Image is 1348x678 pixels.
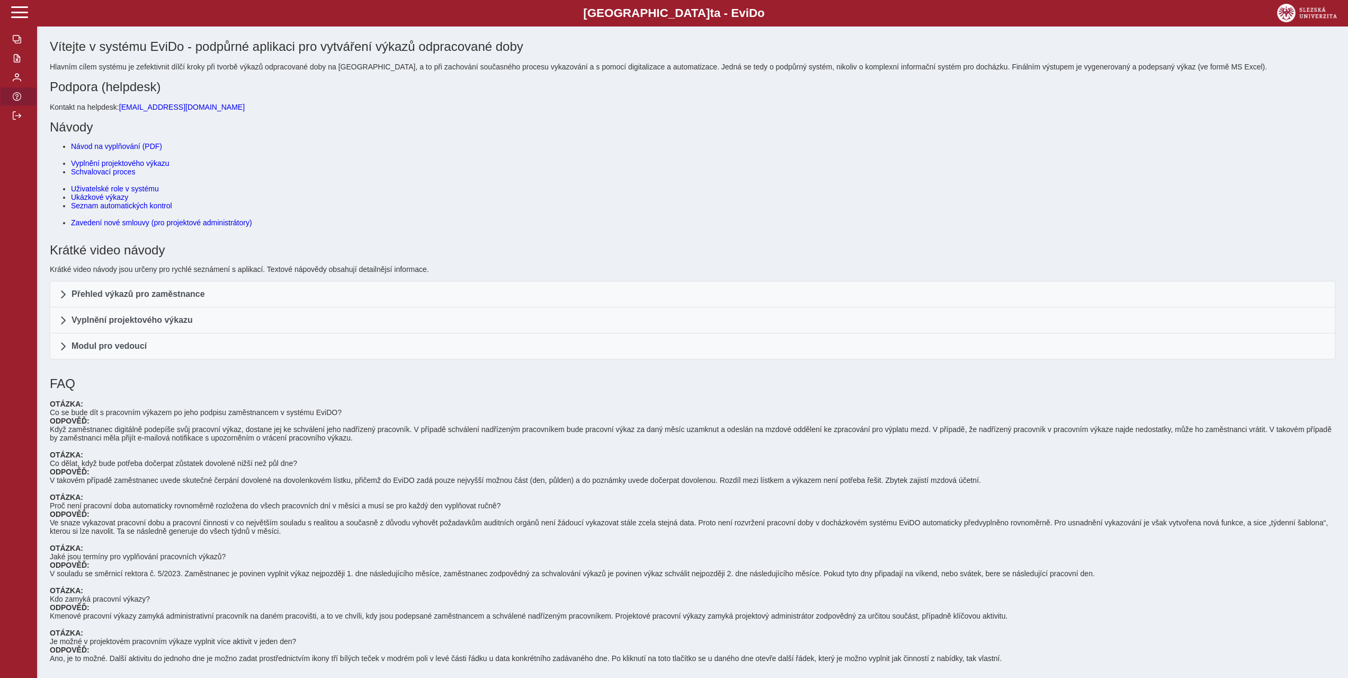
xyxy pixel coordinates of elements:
a: Vyplnění projektového výkazu [71,159,169,168]
a: Seznam automatických kontrol [71,201,172,210]
h1: Návody [50,120,1335,135]
h1: Krátké video návody [50,243,1335,258]
b: [GEOGRAPHIC_DATA] a - Evi [32,6,1316,20]
p: Krátké video návody jsou určeny pro rychlé seznámení s aplikací. Textové nápovědy obsahují detail... [50,265,1335,274]
b: ODPOVĚĎ: [50,561,90,569]
span: D [749,6,757,20]
span: Přehled výkazů pro zaměstnance [72,290,205,298]
h1: Vítejte v systému EviDo - podpůrné aplikaci pro vytváření výkazů odpracované doby [50,39,1335,54]
h1: FAQ [50,376,1335,391]
span: Modul pro vedoucí [72,342,147,350]
span: Vyplnění projektového výkazu [72,316,193,324]
a: Ukázkové výkazy [71,193,128,201]
a: [EMAIL_ADDRESS][DOMAIN_NAME] [119,103,245,111]
span: t [710,6,713,20]
a: Schvalovací proces [71,168,135,176]
b: OTÁZKA: [50,493,83,501]
b: OTÁZKA: [50,544,83,552]
b: ODPOVĚĎ: [50,417,90,425]
b: OTÁZKA: [50,629,83,637]
h1: Podpora (helpdesk) [50,80,1335,94]
b: OTÁZKA: [50,400,83,408]
b: ODPOVĚĎ: [50,603,90,612]
a: Návod na vyplňování (PDF) [71,142,162,151]
b: ODPOVĚĎ: [50,510,90,518]
a: Uživatelské role v systému [71,184,159,193]
b: ODPOVĚĎ: [50,468,90,476]
b: OTÁZKA: [50,451,83,459]
b: ODPOVĚĎ: [50,646,90,654]
b: OTÁZKA: [50,586,83,595]
img: logo_web_su.png [1277,4,1337,22]
a: Zavedení nové smlouvy (pro projektové administrátory) [71,218,252,227]
span: o [757,6,765,20]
